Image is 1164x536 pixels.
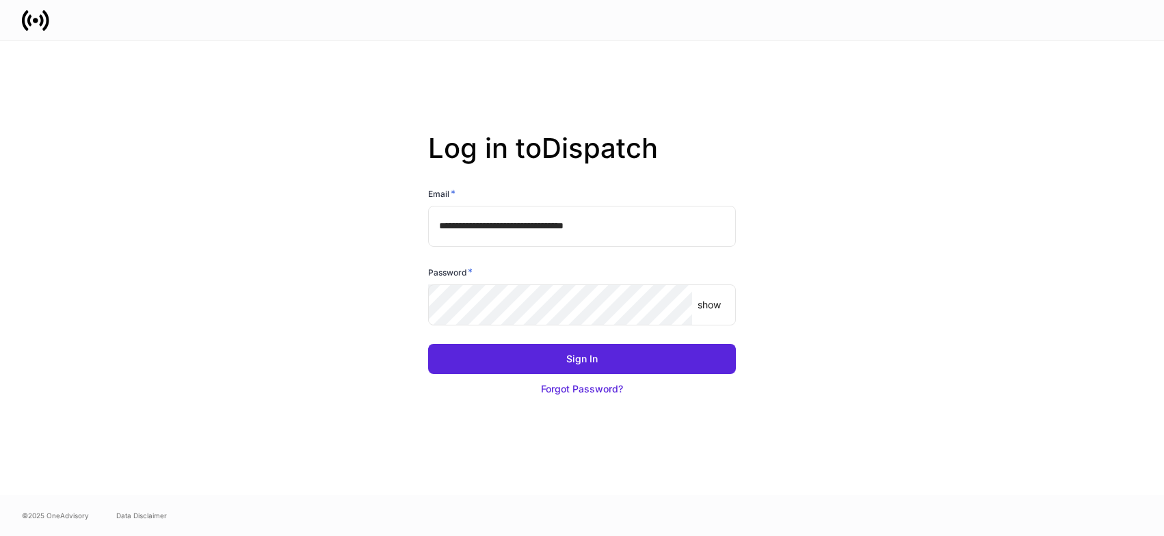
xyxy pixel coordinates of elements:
[428,132,736,187] h2: Log in to Dispatch
[428,374,736,404] button: Forgot Password?
[116,510,167,521] a: Data Disclaimer
[428,344,736,374] button: Sign In
[22,510,89,521] span: © 2025 OneAdvisory
[566,352,598,366] div: Sign In
[698,298,721,312] p: show
[428,265,473,279] h6: Password
[541,382,623,396] div: Forgot Password?
[428,187,455,200] h6: Email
